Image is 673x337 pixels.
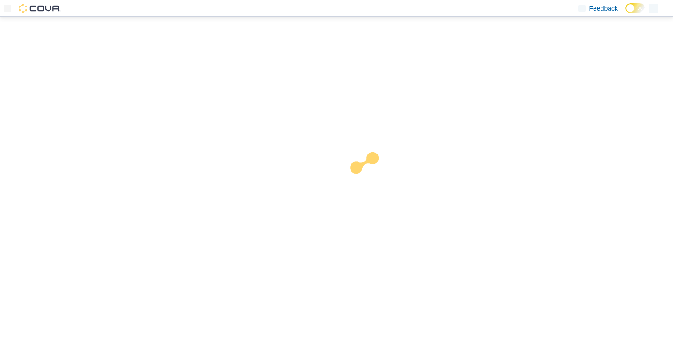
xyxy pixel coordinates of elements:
img: cova-loader [336,145,407,215]
span: Dark Mode [625,13,626,14]
input: Dark Mode [625,3,645,13]
img: Cova [19,4,61,13]
span: Feedback [589,4,618,13]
